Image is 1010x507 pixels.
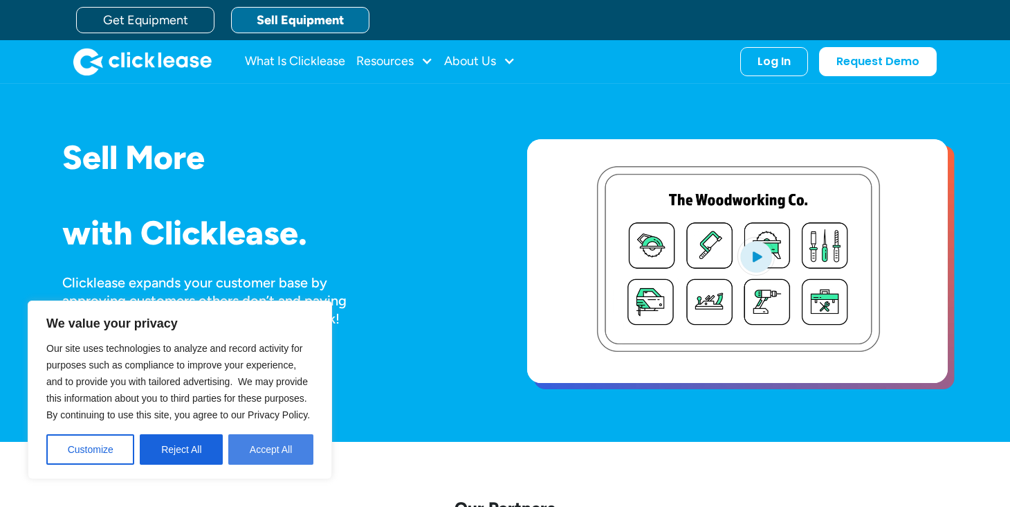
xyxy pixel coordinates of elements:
[819,47,937,76] a: Request Demo
[62,215,483,251] h1: with Clicklease.
[28,301,332,479] div: We value your privacy
[46,315,313,332] p: We value your privacy
[757,55,791,69] div: Log In
[46,434,134,465] button: Customize
[356,48,433,75] div: Resources
[228,434,313,465] button: Accept All
[444,48,515,75] div: About Us
[62,274,372,328] div: Clicklease expands your customer base by approving customers others don’t and paying you directly...
[737,237,775,276] img: Blue play button logo on a light blue circular background
[76,7,214,33] a: Get Equipment
[46,343,310,420] span: Our site uses technologies to analyze and record activity for purposes such as compliance to impr...
[73,48,212,75] img: Clicklease logo
[62,139,483,176] h1: Sell More
[73,48,212,75] a: home
[231,7,369,33] a: Sell Equipment
[140,434,223,465] button: Reject All
[245,48,345,75] a: What Is Clicklease
[527,139,948,383] a: open lightbox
